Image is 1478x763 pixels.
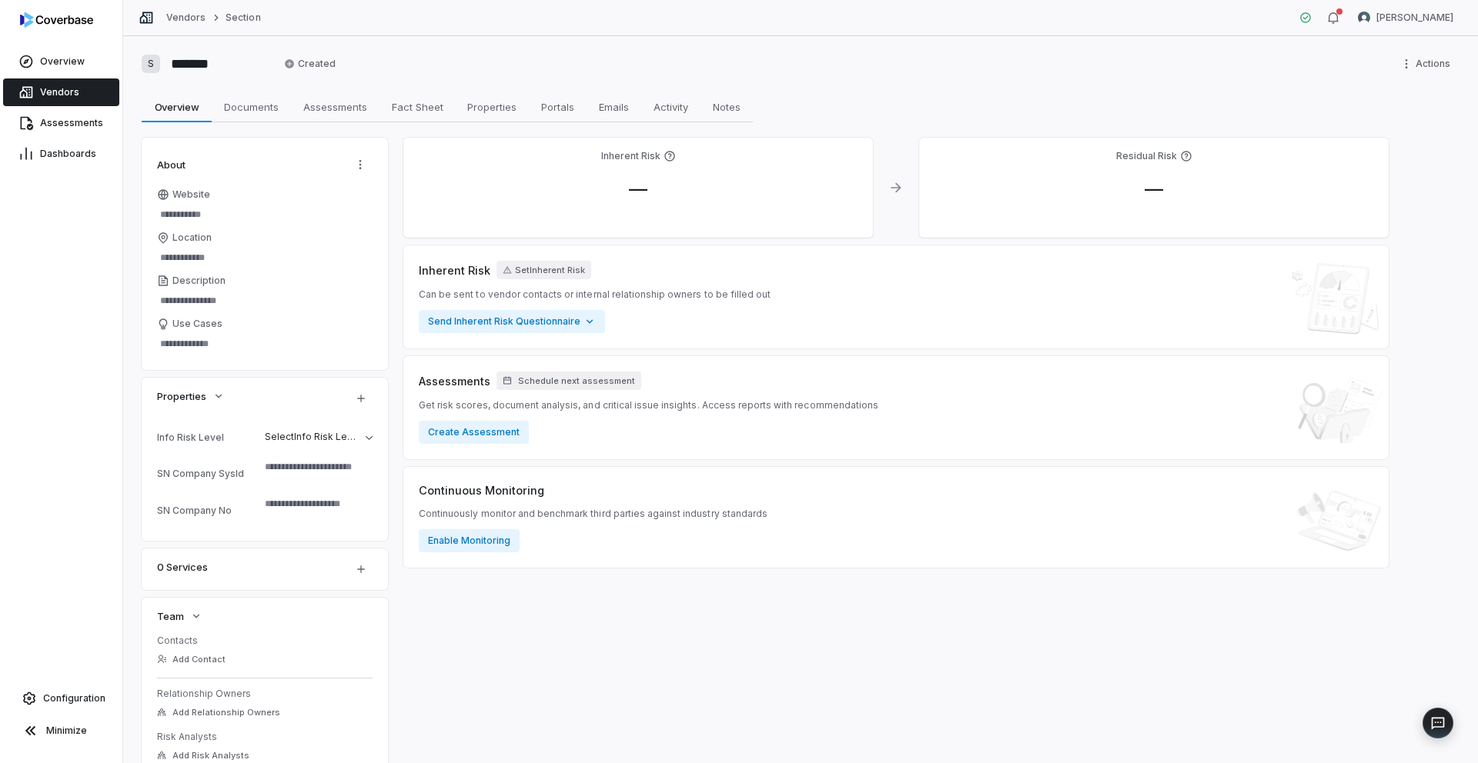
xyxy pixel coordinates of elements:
span: Documents [218,97,285,117]
span: Description [172,275,226,287]
span: Assessments [419,373,490,389]
dt: Contacts [157,635,373,647]
span: Fact Sheet [386,97,450,117]
span: Use Cases [172,318,222,330]
span: About [157,158,186,172]
a: Configuration [6,685,116,712]
textarea: Description [157,290,373,312]
button: Minimize [6,715,116,746]
textarea: Use Cases [157,333,373,355]
button: Adeola Ajiginni avatar[PERSON_NAME] [1349,6,1463,29]
span: Overview [149,97,206,117]
span: Assessments [297,97,373,117]
span: Activity [647,97,694,117]
button: Create Assessment [419,421,529,444]
dt: Relationship Owners [157,688,373,700]
span: Minimize [46,725,87,737]
span: Notes [707,97,747,117]
div: SN Company SysId [157,468,259,479]
span: Created [284,58,336,70]
span: Assessments [40,117,103,129]
div: Info Risk Level [157,431,259,443]
span: Continuous Monitoring [419,482,544,498]
button: Add Contact [152,645,230,673]
a: Dashboards [3,140,119,168]
a: Section [226,12,260,24]
span: Add Risk Analysts [172,750,249,761]
a: Vendors [166,12,206,24]
span: Team [157,609,184,623]
button: Team [152,602,207,630]
span: Properties [461,97,523,117]
span: Website [172,188,210,201]
span: Location [172,232,212,244]
span: Schedule next assessment [518,375,635,387]
button: Enable Monitoring [419,529,520,552]
a: Assessments [3,109,119,137]
span: Add Relationship Owners [172,707,280,718]
button: Schedule next assessment [497,372,641,390]
button: Actions [348,153,373,176]
button: Send Inherent Risk Questionnaire [419,310,605,333]
a: Vendors [3,78,119,106]
span: Can be sent to vendor contacts or internal relationship owners to be filled out [419,288,771,301]
span: Properties [157,389,206,403]
span: Portals [535,97,580,117]
span: Select Info Risk Level [265,431,361,442]
span: Continuously monitor and benchmark third parties against industry standards [419,508,767,520]
span: Emails [593,97,635,117]
span: Configuration [43,692,105,705]
span: [PERSON_NAME] [1376,12,1453,24]
img: logo-D7KZi-bG.svg [20,12,93,28]
span: Dashboards [40,148,96,160]
a: Overview [3,48,119,75]
span: Overview [40,55,85,68]
input: Website [157,204,373,225]
span: — [1132,178,1175,200]
div: SN Company No [157,505,259,516]
button: Properties [152,382,229,410]
h4: Residual Risk [1116,150,1177,162]
span: Vendors [40,86,79,98]
span: — [617,178,660,200]
span: Inherent Risk [419,262,490,278]
span: Get risk scores, document analysis, and critical issue insights. Access reports with recommendations [419,399,878,411]
img: Adeola Ajiginni avatar [1358,12,1370,24]
dt: Risk Analysts [157,731,373,743]
button: More actions [1396,52,1460,75]
h4: Inherent Risk [601,150,660,162]
button: SetInherent Risk [497,261,591,279]
input: Location [157,247,373,268]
